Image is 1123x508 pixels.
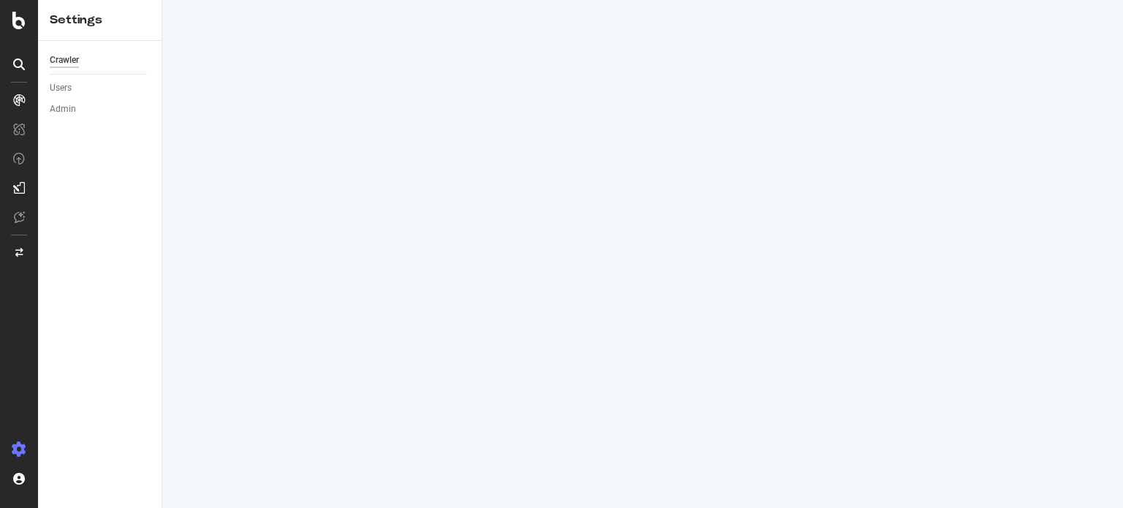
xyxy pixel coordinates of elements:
[50,80,151,96] a: Users
[50,102,151,117] a: Admin
[50,53,151,68] a: Crawler
[50,12,150,29] div: Settings
[1073,458,1108,493] iframe: Intercom live chat
[50,102,76,117] div: Admin
[50,80,72,96] div: Users
[50,53,79,68] div: Crawler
